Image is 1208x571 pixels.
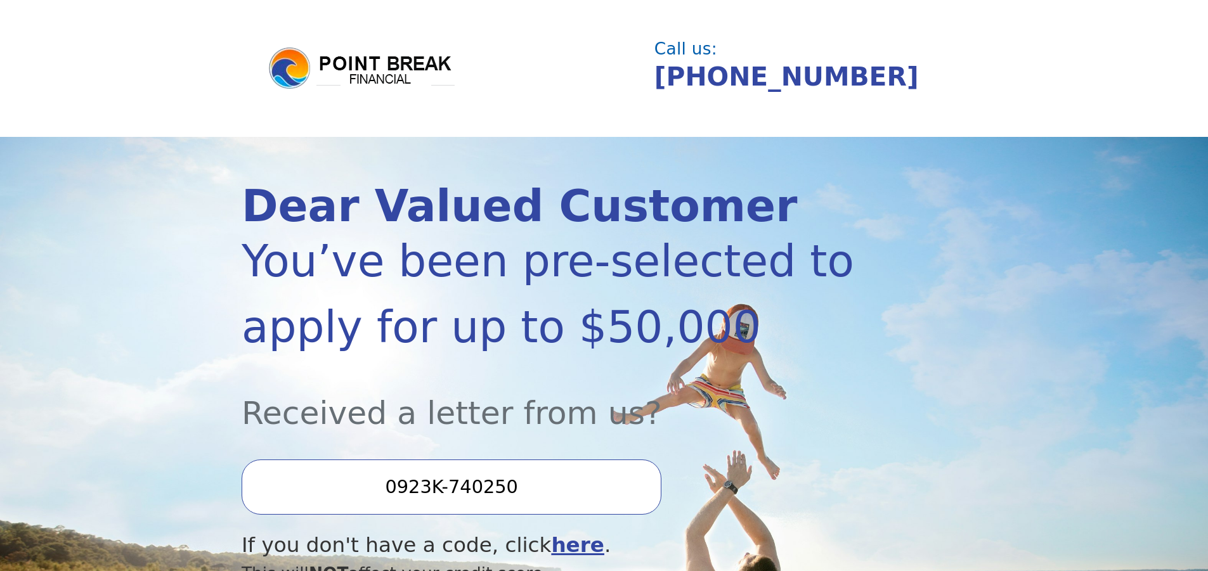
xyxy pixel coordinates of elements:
img: logo.png [267,46,457,91]
div: Dear Valued Customer [242,184,858,228]
div: If you don't have a code, click . [242,530,858,561]
input: Enter your Offer Code: [242,459,661,514]
a: [PHONE_NUMBER] [654,61,919,92]
a: here [551,533,604,557]
div: You’ve been pre-selected to apply for up to $50,000 [242,228,858,360]
div: Call us: [654,41,956,57]
div: Received a letter from us? [242,360,858,437]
